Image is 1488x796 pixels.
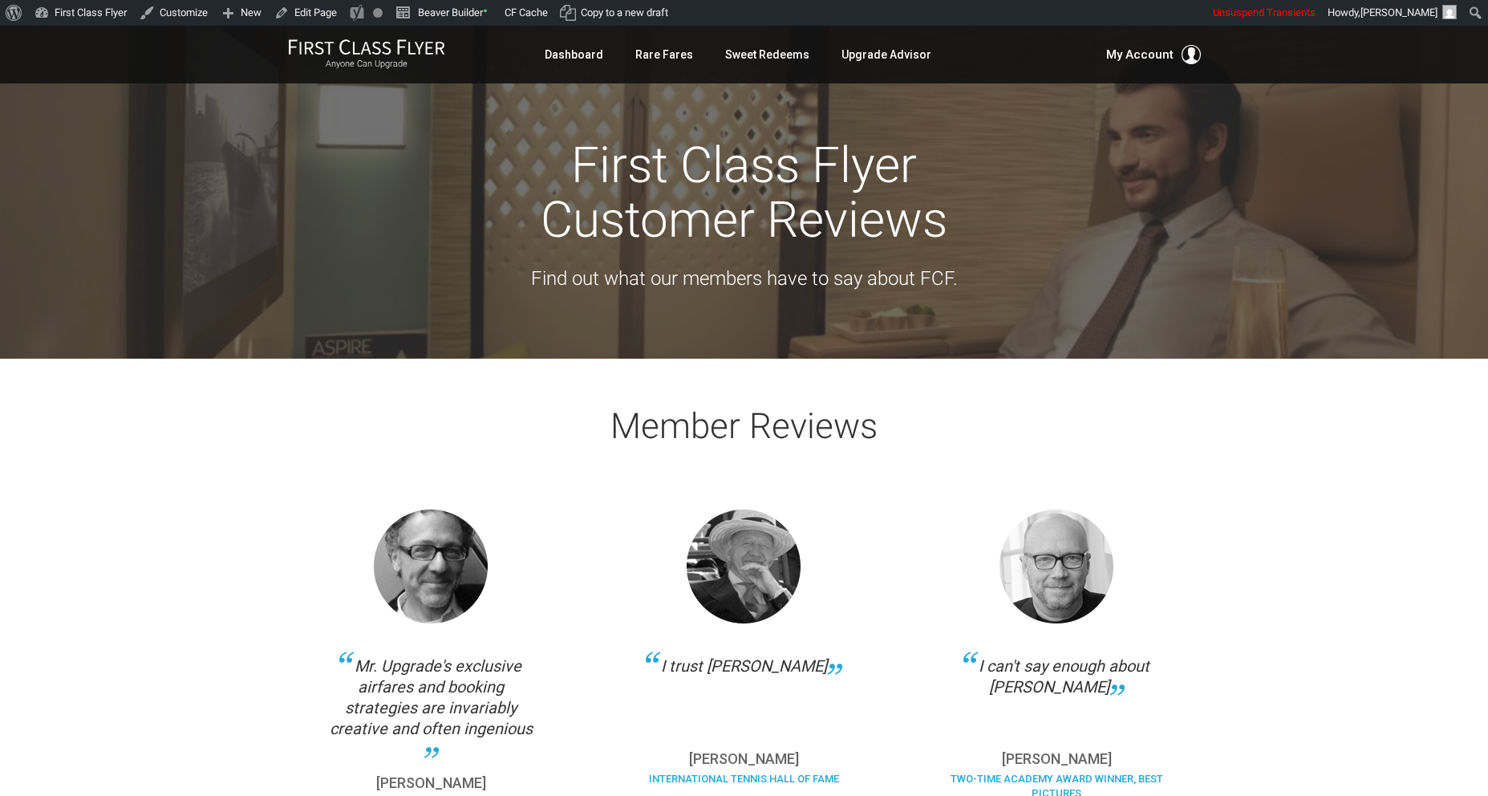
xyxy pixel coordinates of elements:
a: Dashboard [545,40,603,69]
img: Haggis-v2.png [999,510,1113,623]
span: Member Reviews [610,405,878,447]
p: Find out what our members have to say about FCF. [291,263,1198,294]
p: [PERSON_NAME] [635,752,852,766]
img: Thomas.png [374,510,488,623]
a: Rare Fares [635,40,693,69]
img: Collins.png [687,510,801,623]
div: I can't say enough about [PERSON_NAME] [948,656,1165,736]
a: Upgrade Advisor [841,40,931,69]
a: Sweet Redeems [725,40,809,69]
div: I trust [PERSON_NAME] [635,656,852,736]
span: Unsuspend Transients [1213,6,1316,18]
span: First Class Flyer Customer Reviews [541,136,947,249]
a: First Class FlyerAnyone Can Upgrade [288,39,445,71]
p: [PERSON_NAME] [948,752,1165,766]
p: [PERSON_NAME] [323,776,540,790]
img: First Class Flyer [288,39,445,55]
span: • [483,2,488,19]
span: My Account [1106,45,1174,64]
button: My Account [1106,45,1201,64]
span: [PERSON_NAME] [1360,6,1437,18]
div: Mr. Upgrade's exclusive airfares and booking strategies are invariably creative and often ingenious [323,656,540,760]
small: Anyone Can Upgrade [288,59,445,70]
